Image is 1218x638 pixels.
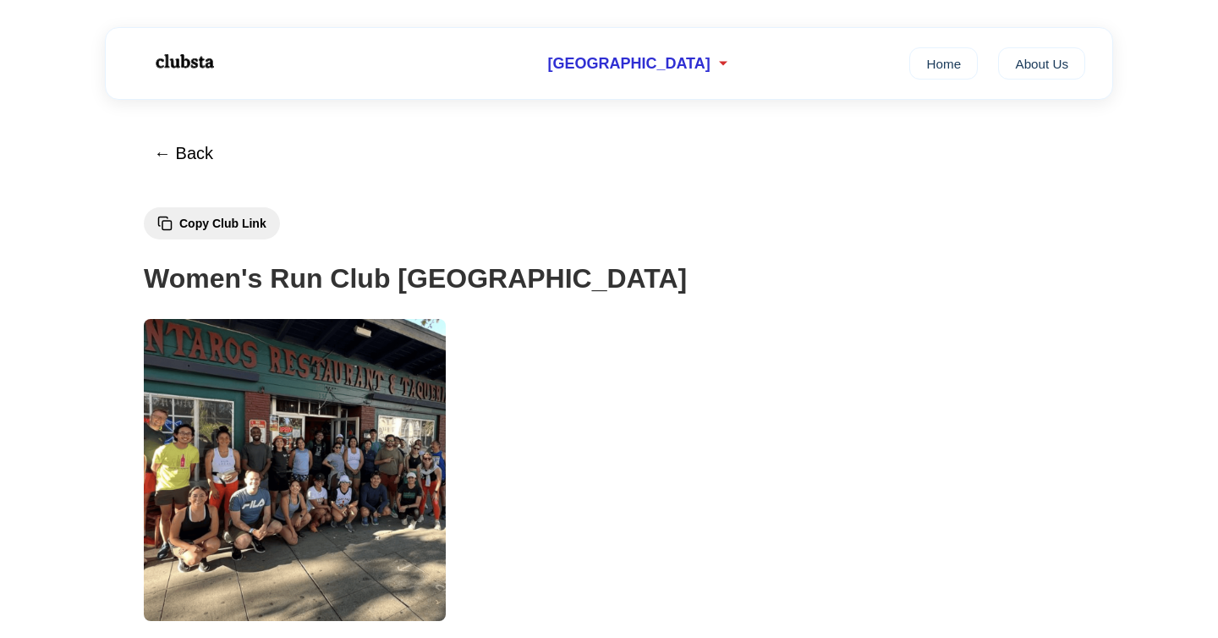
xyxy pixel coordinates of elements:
[998,47,1085,80] a: About Us
[144,319,446,621] img: Women's Run Club East Bay 1
[179,217,266,230] span: Copy Club Link
[133,41,234,83] img: Logo
[144,134,223,173] button: ← Back
[547,55,710,73] span: [GEOGRAPHIC_DATA]
[144,207,280,239] button: Copy Club Link
[144,257,1074,300] h1: Women's Run Club [GEOGRAPHIC_DATA]
[909,47,978,80] a: Home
